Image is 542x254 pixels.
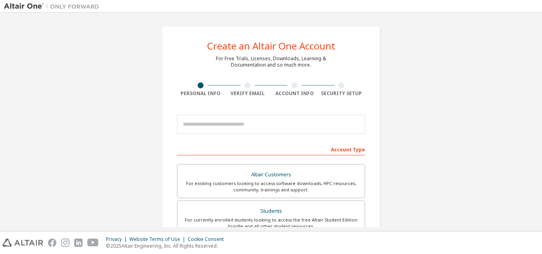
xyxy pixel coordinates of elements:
div: Personal Info [177,90,224,97]
div: For currently enrolled students looking to access the free Altair Student Edition bundle and all ... [182,217,360,229]
div: For Free Trials, Licenses, Downloads, Learning & Documentation and so much more. [216,55,326,68]
div: Privacy [106,236,129,243]
div: Verify Email [224,90,271,97]
div: For existing customers looking to access software downloads, HPC resources, community, trainings ... [182,180,360,193]
p: © 2025 Altair Engineering, Inc. All Rights Reserved. [106,243,229,249]
img: facebook.svg [48,239,56,247]
div: Cookie Consent [188,236,229,243]
div: Altair Customers [182,169,360,180]
div: Create an Altair One Account [207,41,335,51]
div: Website Terms of Use [129,236,188,243]
img: instagram.svg [61,239,69,247]
img: linkedin.svg [74,239,83,247]
img: altair_logo.svg [2,239,43,247]
div: Security Setup [318,90,365,97]
img: youtube.svg [87,239,99,247]
div: Account Type [177,143,365,155]
div: Students [182,206,360,217]
div: Account Info [271,90,318,97]
img: Altair One [4,2,103,10]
